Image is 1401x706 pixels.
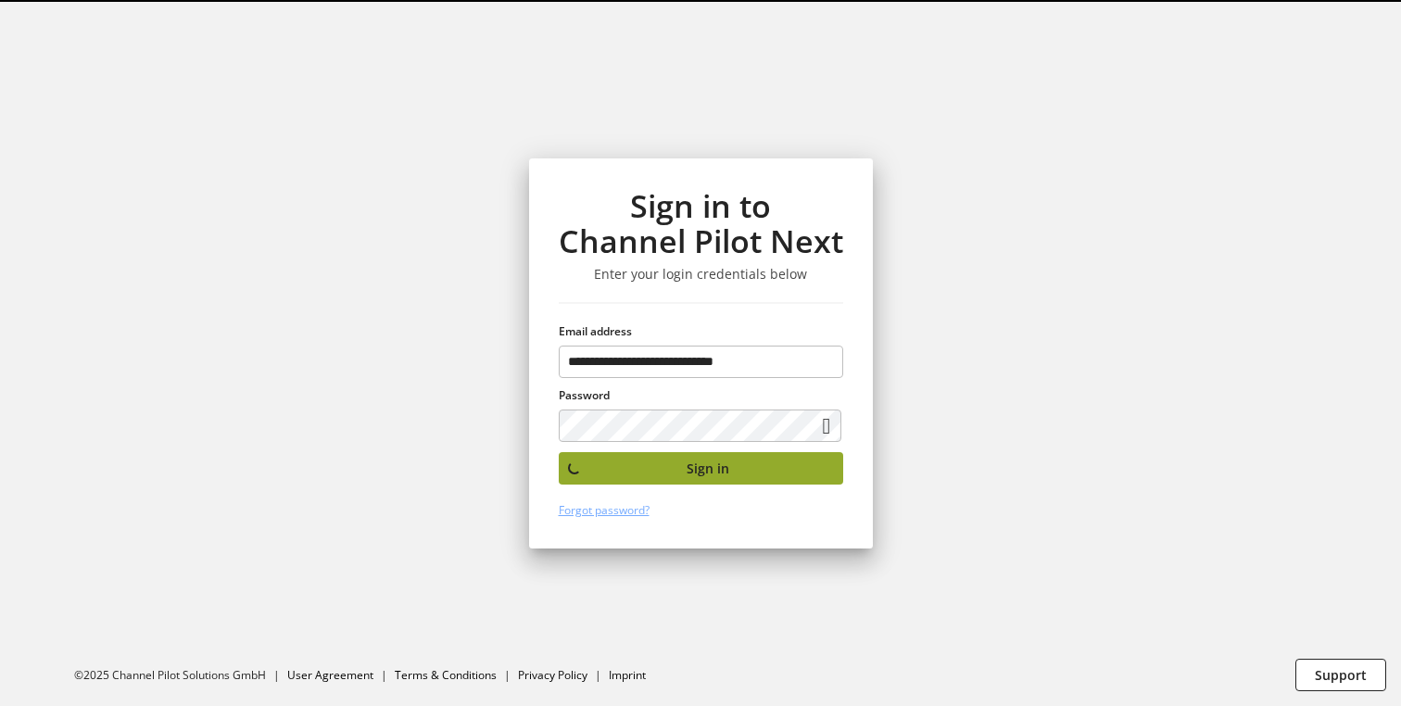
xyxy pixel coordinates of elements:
a: Forgot password? [559,502,650,518]
a: Terms & Conditions [395,667,497,683]
h1: Sign in to Channel Pilot Next [559,188,843,259]
span: Support [1315,665,1367,685]
li: ©2025 Channel Pilot Solutions GmbH [74,667,287,684]
a: User Agreement [287,667,373,683]
h3: Enter your login credentials below [559,266,843,283]
span: Password [559,387,610,403]
a: Privacy Policy [518,667,587,683]
a: Imprint [609,667,646,683]
button: Support [1295,659,1386,691]
span: Email address [559,323,632,339]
